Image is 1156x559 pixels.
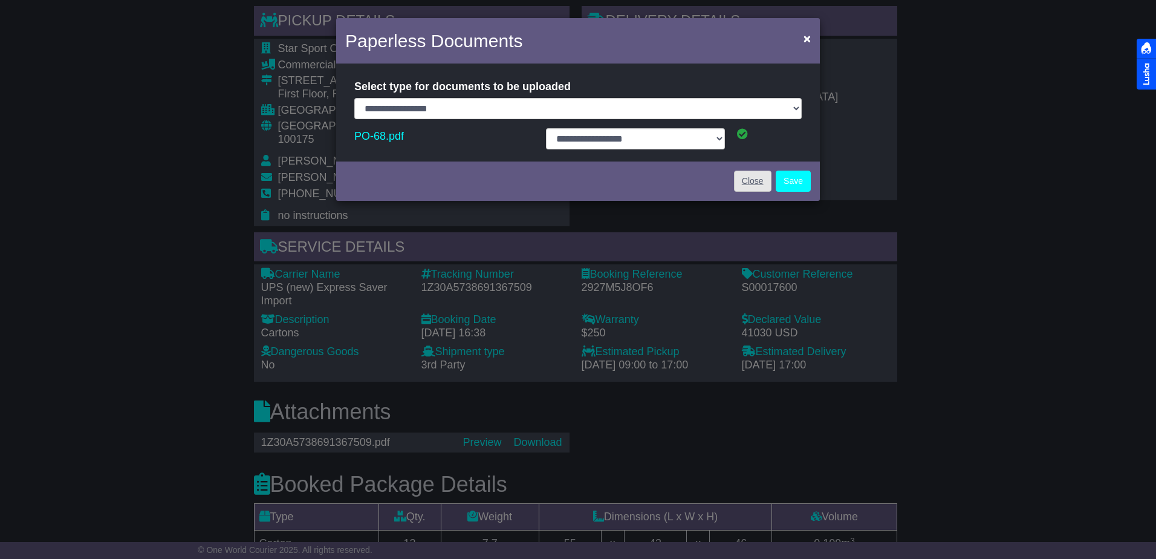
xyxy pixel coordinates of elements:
a: PO-68.pdf [354,127,404,145]
h4: Paperless Documents [345,27,522,54]
button: Save [776,171,811,192]
span: × [804,31,811,45]
label: Select type for documents to be uploaded [354,76,571,98]
a: Close [734,171,771,192]
button: Close [797,26,817,51]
